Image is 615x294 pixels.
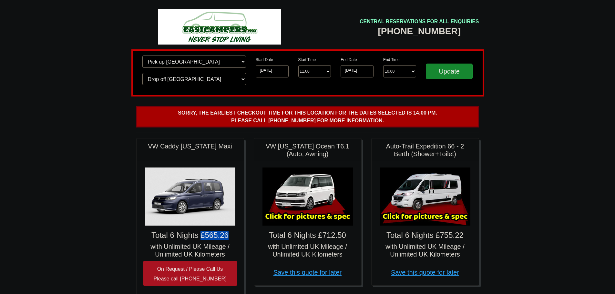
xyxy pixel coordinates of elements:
img: campers-checkout-logo.png [158,9,281,45]
h5: VW Caddy [US_STATE] Maxi [143,142,237,150]
h5: with Unlimited UK Mileage / Unlimited UK Kilometers [378,243,472,258]
a: Save this quote for later [391,269,459,276]
h4: Total 6 Nights £565.26 [143,231,237,240]
img: VW Caddy California Maxi [145,167,235,226]
label: Start Time [298,57,316,63]
img: VW California Ocean T6.1 (Auto, Awning) [262,167,353,226]
h5: VW [US_STATE] Ocean T6.1 (Auto, Awning) [261,142,355,158]
label: End Date [341,57,357,63]
small: On Request / Please Call Us Please call [PHONE_NUMBER] [154,266,227,281]
b: Sorry, the earliest checkout time for this location for the dates selected is 14:00 pm. Please ca... [178,110,437,123]
label: Start Date [256,57,273,63]
h4: Total 6 Nights £755.22 [378,231,472,240]
h5: with Unlimited UK Mileage / Unlimited UK Kilometers [143,243,237,258]
h5: Auto-Trail Expedition 66 - 2 Berth (Shower+Toilet) [378,142,472,158]
button: On Request / Please Call UsPlease call [PHONE_NUMBER] [143,261,237,286]
input: Start Date [256,65,289,77]
label: End Time [383,57,400,63]
input: Update [426,64,473,79]
div: CENTRAL RESERVATIONS FOR ALL ENQUIRIES [360,18,479,25]
img: Auto-Trail Expedition 66 - 2 Berth (Shower+Toilet) [380,167,470,226]
h4: Total 6 Nights £712.50 [261,231,355,240]
div: [PHONE_NUMBER] [360,25,479,37]
input: Return Date [341,65,374,77]
h5: with Unlimited UK Mileage / Unlimited UK Kilometers [261,243,355,258]
a: Save this quote for later [273,269,342,276]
